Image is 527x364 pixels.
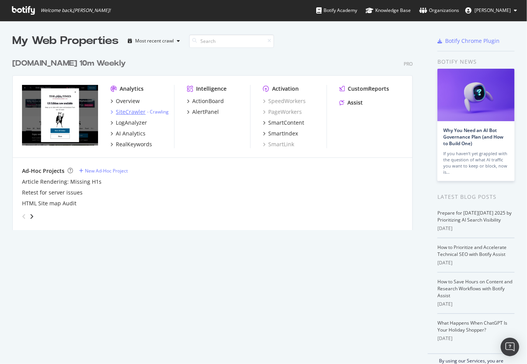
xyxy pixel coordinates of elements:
[22,85,98,146] img: www.TheTimes.co.uk
[12,58,129,69] a: [DOMAIN_NAME] 10m Weekly
[12,58,126,69] div: [DOMAIN_NAME] 10m Weekly
[22,189,83,196] a: Retest for server issues
[116,108,146,116] div: SiteCrawler
[22,200,76,207] a: HTML Site map Audit
[437,37,500,45] a: Botify Chrome Plugin
[474,7,511,14] span: Paul Leclercq
[437,225,515,232] div: [DATE]
[19,210,29,223] div: angle-left
[437,193,515,201] div: Latest Blog Posts
[437,301,515,308] div: [DATE]
[263,119,304,127] a: SmartContent
[116,130,146,137] div: AI Analytics
[419,7,459,14] div: Organizations
[347,99,363,107] div: Assist
[110,130,146,137] a: AI Analytics
[272,85,299,93] div: Activation
[437,259,515,266] div: [DATE]
[404,61,413,67] div: Pro
[339,85,389,93] a: CustomReports
[12,33,119,49] div: My Web Properties
[339,99,363,107] a: Assist
[110,141,152,148] a: RealKeywords
[120,85,144,93] div: Analytics
[22,167,64,175] div: Ad-Hoc Projects
[192,97,224,105] div: ActionBoard
[437,278,512,299] a: How to Save Hours on Content and Research Workflows with Botify Assist
[437,210,512,223] a: Prepare for [DATE][DATE] 2025 by Prioritizing AI Search Visibility
[116,141,152,148] div: RealKeywords
[150,108,169,115] a: Crawling
[316,7,357,14] div: Botify Academy
[268,130,298,137] div: SmartIndex
[79,168,128,174] a: New Ad-Hoc Project
[366,7,411,14] div: Knowledge Base
[189,34,274,48] input: Search
[437,69,515,121] img: Why You Need an AI Bot Governance Plan (and How to Build One)
[437,244,507,257] a: How to Prioritize and Accelerate Technical SEO with Botify Assist
[41,7,110,14] span: Welcome back, [PERSON_NAME] !
[437,58,515,66] div: Botify news
[135,39,174,43] div: Most recent crawl
[263,97,306,105] a: SpeedWorkers
[187,108,219,116] a: AlertPanel
[29,213,34,220] div: angle-right
[443,127,503,147] a: Why You Need an AI Bot Governance Plan (and How to Build One)
[501,338,519,356] div: Open Intercom Messenger
[263,141,294,148] a: SmartLink
[110,97,140,105] a: Overview
[263,108,302,116] a: PageWorkers
[263,130,298,137] a: SmartIndex
[22,178,102,186] a: Article Rendering: Missing H1s
[125,35,183,47] button: Most recent crawl
[459,4,523,17] button: [PERSON_NAME]
[443,151,509,175] div: If you haven’t yet grappled with the question of what AI traffic you want to keep or block, now is…
[437,335,515,342] div: [DATE]
[110,119,147,127] a: LogAnalyzer
[437,320,507,333] a: What Happens When ChatGPT Is Your Holiday Shopper?
[147,108,169,115] div: -
[187,97,224,105] a: ActionBoard
[348,85,389,93] div: CustomReports
[445,37,500,45] div: Botify Chrome Plugin
[85,168,128,174] div: New Ad-Hoc Project
[110,108,169,116] a: SiteCrawler- Crawling
[268,119,304,127] div: SmartContent
[116,119,147,127] div: LogAnalyzer
[116,97,140,105] div: Overview
[12,49,419,230] div: grid
[192,108,219,116] div: AlertPanel
[196,85,227,93] div: Intelligence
